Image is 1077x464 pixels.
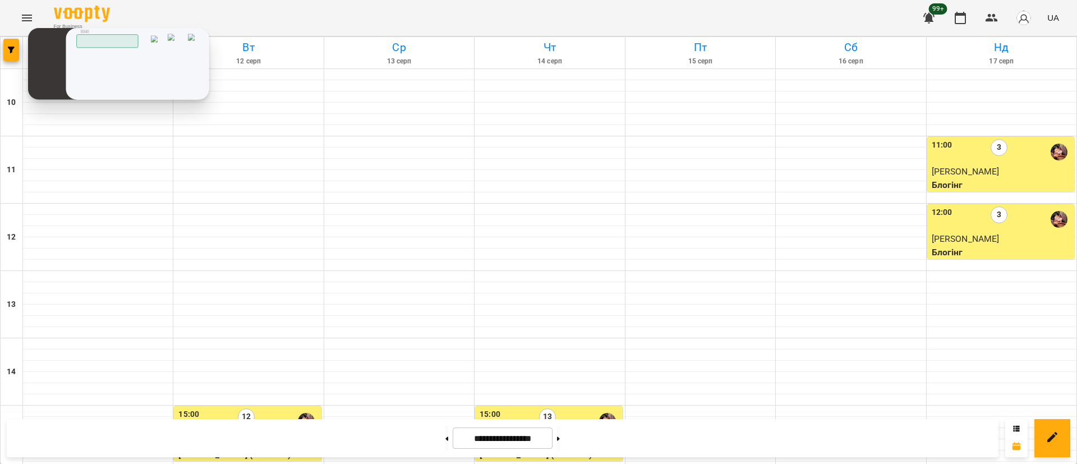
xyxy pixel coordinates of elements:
[7,231,16,244] h6: 12
[932,206,952,219] label: 12:00
[1051,144,1067,160] img: Ілля Петруша
[175,39,321,56] h6: Вт
[929,3,947,15] span: 99+
[1043,7,1064,28] button: UA
[7,298,16,311] h6: 13
[7,366,16,378] h6: 14
[25,39,171,56] h6: Пн
[476,56,623,67] h6: 14 серп
[932,139,952,151] label: 11:00
[627,39,774,56] h6: Пт
[326,56,472,67] h6: 13 серп
[175,56,321,67] h6: 12 серп
[932,246,1072,259] p: Блогінг
[539,408,556,425] label: 13
[991,206,1007,223] label: 3
[928,56,1075,67] h6: 17 серп
[928,39,1075,56] h6: Нд
[326,39,472,56] h6: Ср
[178,408,199,421] label: 15:00
[932,178,1072,192] p: Блогінг
[932,233,1000,244] span: [PERSON_NAME]
[238,408,255,425] label: 12
[627,56,774,67] h6: 15 серп
[777,56,924,67] h6: 16 серп
[777,39,924,56] h6: Сб
[1051,211,1067,228] img: Ілля Петруша
[13,4,40,31] button: Menu
[932,166,1000,177] span: [PERSON_NAME]
[7,97,16,109] h6: 10
[476,39,623,56] h6: Чт
[991,139,1007,156] label: 3
[1047,12,1059,24] span: UA
[480,408,500,421] label: 15:00
[7,164,16,176] h6: 11
[1016,10,1032,26] img: avatar_s.png
[25,56,171,67] h6: 11 серп
[54,23,110,30] span: For Business
[54,6,110,22] img: Voopty Logo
